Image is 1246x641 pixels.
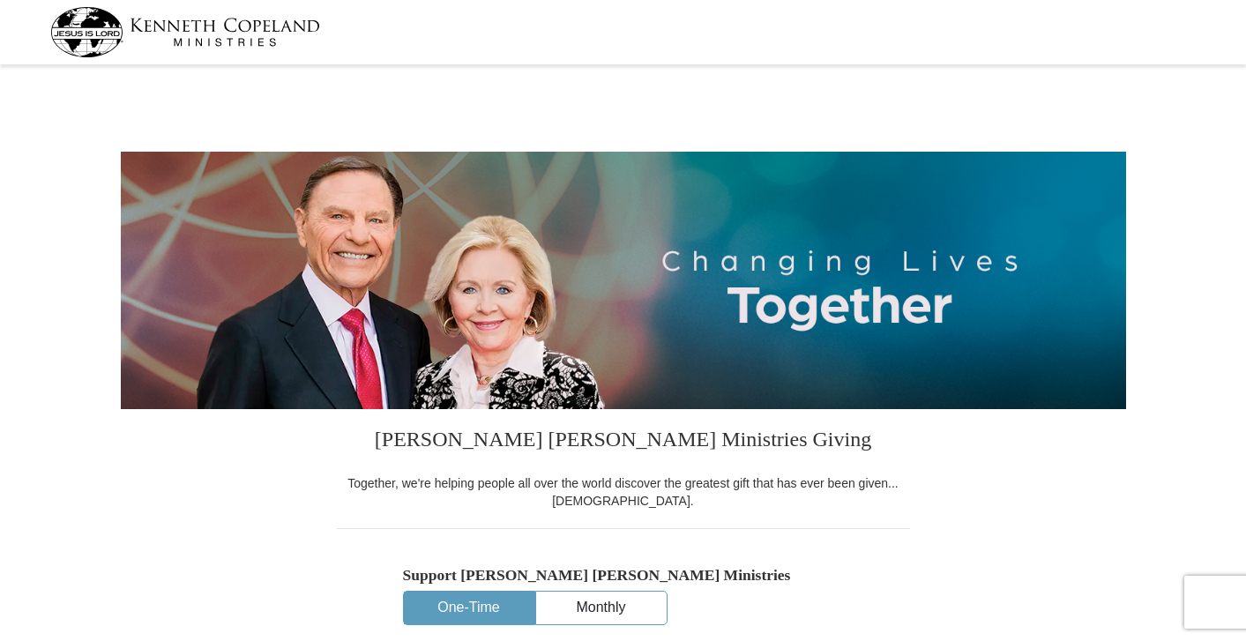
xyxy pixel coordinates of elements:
button: Monthly [536,592,667,624]
h3: [PERSON_NAME] [PERSON_NAME] Ministries Giving [337,409,910,474]
h5: Support [PERSON_NAME] [PERSON_NAME] Ministries [403,566,844,585]
button: One-Time [404,592,534,624]
div: Together, we're helping people all over the world discover the greatest gift that has ever been g... [337,474,910,510]
img: kcm-header-logo.svg [50,7,320,57]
